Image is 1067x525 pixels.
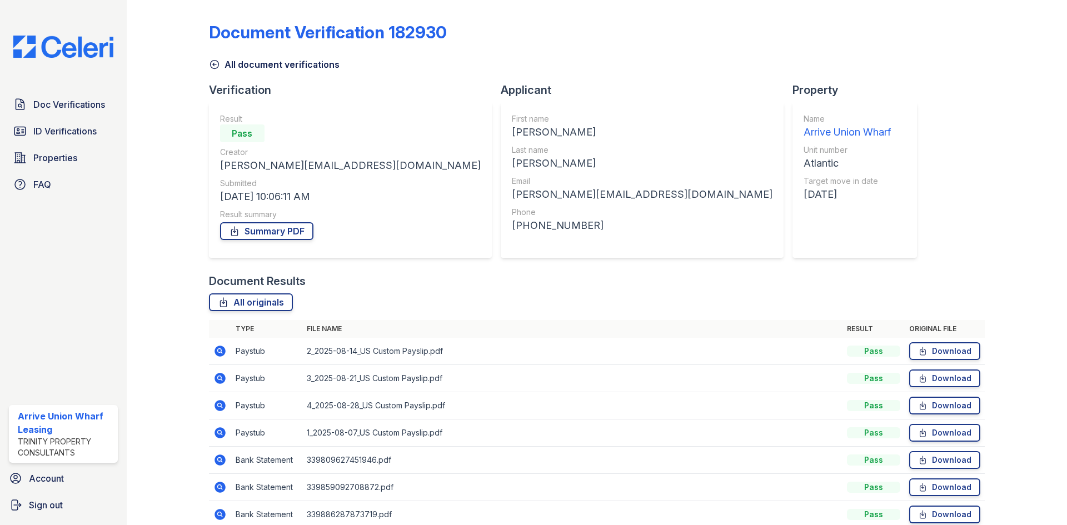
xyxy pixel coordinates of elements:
td: Bank Statement [231,447,302,474]
span: Doc Verifications [33,98,105,111]
div: Result [220,113,481,124]
a: Account [4,467,122,489]
div: [PERSON_NAME][EMAIL_ADDRESS][DOMAIN_NAME] [512,187,772,202]
a: Download [909,342,980,360]
td: Bank Statement [231,474,302,501]
a: All document verifications [209,58,340,71]
div: Arrive Union Wharf Leasing [18,409,113,436]
div: [PERSON_NAME][EMAIL_ADDRESS][DOMAIN_NAME] [220,158,481,173]
div: [PERSON_NAME] [512,156,772,171]
td: 339859092708872.pdf [302,474,842,501]
th: Type [231,320,302,338]
td: Paystub [231,338,302,365]
div: Pass [220,124,265,142]
a: Download [909,478,980,496]
div: Email [512,176,772,187]
div: Pass [847,427,900,438]
img: CE_Logo_Blue-a8612792a0a2168367f1c8372b55b34899dd931a85d93a1a3d3e32e68fde9ad4.png [4,36,122,58]
a: Download [909,506,980,523]
div: Phone [512,207,772,218]
a: Download [909,424,980,442]
div: [PHONE_NUMBER] [512,218,772,233]
td: 4_2025-08-28_US Custom Payslip.pdf [302,392,842,419]
td: Paystub [231,392,302,419]
span: ID Verifications [33,124,97,138]
a: Summary PDF [220,222,313,240]
div: Target move in date [804,176,891,187]
div: First name [512,113,772,124]
th: Original file [905,320,985,338]
div: Trinity Property Consultants [18,436,113,458]
div: Unit number [804,144,891,156]
a: FAQ [9,173,118,196]
div: Pass [847,454,900,466]
div: Pass [847,400,900,411]
div: Arrive Union Wharf [804,124,891,140]
div: Result summary [220,209,481,220]
div: Creator [220,147,481,158]
a: Properties [9,147,118,169]
td: 1_2025-08-07_US Custom Payslip.pdf [302,419,842,447]
div: Verification [209,82,501,98]
span: Sign out [29,498,63,512]
span: FAQ [33,178,51,191]
a: Download [909,451,980,469]
td: 339809627451946.pdf [302,447,842,474]
div: Applicant [501,82,792,98]
div: Submitted [220,178,481,189]
div: Pass [847,346,900,357]
th: Result [842,320,905,338]
a: Download [909,397,980,414]
a: Doc Verifications [9,93,118,116]
div: [DATE] [804,187,891,202]
div: Document Results [209,273,306,289]
td: 2_2025-08-14_US Custom Payslip.pdf [302,338,842,365]
div: [DATE] 10:06:11 AM [220,189,481,204]
span: Properties [33,151,77,164]
div: Last name [512,144,772,156]
td: Paystub [231,365,302,392]
div: [PERSON_NAME] [512,124,772,140]
a: Name Arrive Union Wharf [804,113,891,140]
a: ID Verifications [9,120,118,142]
span: Account [29,472,64,485]
td: Paystub [231,419,302,447]
div: Pass [847,509,900,520]
div: Name [804,113,891,124]
div: Document Verification 182930 [209,22,447,42]
th: File name [302,320,842,338]
div: Atlantic [804,156,891,171]
div: Pass [847,482,900,493]
div: Pass [847,373,900,384]
a: Sign out [4,494,122,516]
a: All originals [209,293,293,311]
a: Download [909,369,980,387]
td: 3_2025-08-21_US Custom Payslip.pdf [302,365,842,392]
div: Property [792,82,926,98]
